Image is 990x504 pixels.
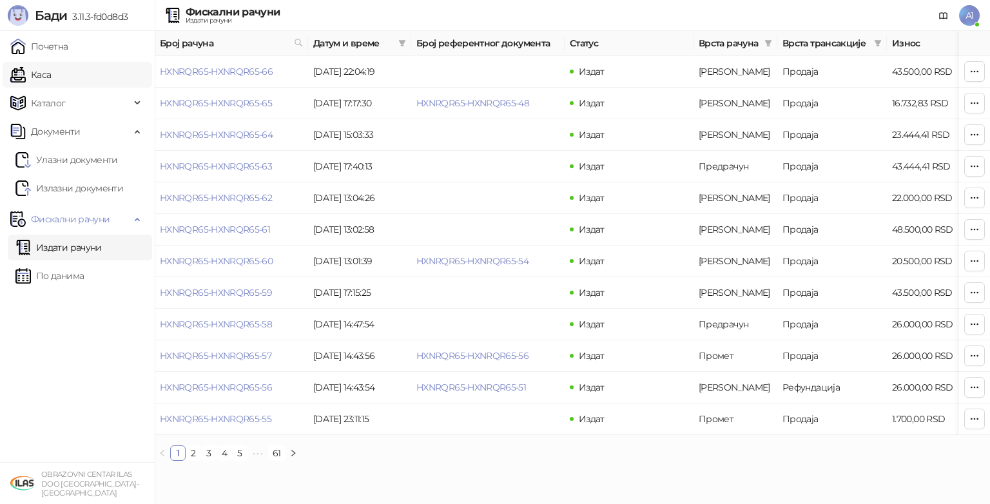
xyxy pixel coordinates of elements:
td: 48.500,00 RSD [887,214,977,246]
td: Продаја [777,309,887,340]
a: HXNRQR65-HXNRQR65-51 [416,382,526,393]
span: filter [396,34,409,53]
td: Продаја [777,119,887,151]
span: Врста рачуна [699,36,759,50]
td: [DATE] 14:43:54 [308,372,411,403]
td: [DATE] 22:04:19 [308,56,411,88]
span: Издат [579,192,605,204]
li: 2 [186,445,201,461]
a: HXNRQR65-HXNRQR65-56 [416,350,529,362]
a: Ulazni dokumentiУлазни документи [15,147,118,173]
span: Издат [579,129,605,141]
th: Врста рачуна [694,31,777,56]
a: По данима [15,263,84,289]
td: HXNRQR65-HXNRQR65-58 [155,309,308,340]
td: Аванс [694,182,777,214]
td: Продаја [777,246,887,277]
li: 5 [232,445,247,461]
span: Бади [35,8,67,23]
span: Издат [579,255,605,267]
a: HXNRQR65-HXNRQR65-57 [160,350,271,362]
td: Аванс [694,214,777,246]
span: Издат [579,160,605,172]
td: HXNRQR65-HXNRQR65-65 [155,88,308,119]
td: Продаја [777,182,887,214]
td: [DATE] 13:01:39 [308,246,411,277]
span: filter [871,34,884,53]
th: Врста трансакције [777,31,887,56]
td: [DATE] 17:17:30 [308,88,411,119]
td: [DATE] 17:40:13 [308,151,411,182]
td: Аванс [694,56,777,88]
td: 23.444,41 RSD [887,119,977,151]
span: Издат [579,224,605,235]
td: 16.732,83 RSD [887,88,977,119]
td: Аванс [694,372,777,403]
a: HXNRQR65-HXNRQR65-58 [160,318,272,330]
a: HXNRQR65-HXNRQR65-65 [160,97,272,109]
a: HXNRQR65-HXNRQR65-48 [416,97,529,109]
td: Аванс [694,277,777,309]
a: 5 [233,446,247,460]
td: [DATE] 15:03:33 [308,119,411,151]
li: Следећа страна [286,445,301,461]
li: 3 [201,445,217,461]
li: Претходна страна [155,445,170,461]
td: Аванс [694,88,777,119]
span: Издат [579,350,605,362]
a: HXNRQR65-HXNRQR65-63 [160,160,272,172]
td: HXNRQR65-HXNRQR65-61 [155,214,308,246]
li: 61 [268,445,286,461]
span: Документи [31,119,80,144]
a: 3 [202,446,216,460]
span: Издат [579,287,605,298]
span: А1 [959,5,980,26]
small: OBRAZOVNI CENTAR ILAS DOO [GEOGRAPHIC_DATA]-[GEOGRAPHIC_DATA] [41,470,139,498]
td: 26.000,00 RSD [887,309,977,340]
a: 1 [171,446,185,460]
td: HXNRQR65-HXNRQR65-66 [155,56,308,88]
span: right [289,449,297,457]
td: [DATE] 23:11:15 [308,403,411,435]
span: filter [398,39,406,47]
th: Статус [565,31,694,56]
li: 4 [217,445,232,461]
a: Документација [933,5,954,26]
a: HXNRQR65-HXNRQR65-60 [160,255,273,267]
td: 43.500,00 RSD [887,277,977,309]
span: left [159,449,166,457]
td: HXNRQR65-HXNRQR65-59 [155,277,308,309]
td: 26.000,00 RSD [887,340,977,372]
td: HXNRQR65-HXNRQR65-62 [155,182,308,214]
a: Излазни документи [15,175,123,201]
span: Датум и време [313,36,393,50]
img: 64x64-companyLogo-1958f681-0ec9-4dbb-9d2d-258a7ffd2274.gif [10,470,36,496]
td: Продаја [777,277,887,309]
span: Каталог [31,90,66,116]
td: HXNRQR65-HXNRQR65-63 [155,151,308,182]
a: Каса [10,62,51,88]
td: Аванс [694,119,777,151]
td: Продаја [777,56,887,88]
a: HXNRQR65-HXNRQR65-56 [160,382,272,393]
a: 2 [186,446,200,460]
div: Фискални рачуни [186,7,280,17]
td: Продаја [777,340,887,372]
a: HXNRQR65-HXNRQR65-59 [160,287,272,298]
button: left [155,445,170,461]
td: [DATE] 13:04:26 [308,182,411,214]
td: Продаја [777,403,887,435]
td: 1.700,00 RSD [887,403,977,435]
td: Предрачун [694,309,777,340]
td: Продаја [777,88,887,119]
a: HXNRQR65-HXNRQR65-54 [416,255,529,267]
td: 26.000,00 RSD [887,372,977,403]
a: HXNRQR65-HXNRQR65-64 [160,129,273,141]
td: Аванс [694,246,777,277]
span: Издат [579,318,605,330]
a: Издати рачуни [15,235,102,260]
span: Издат [579,97,605,109]
a: Почетна [10,34,68,59]
td: HXNRQR65-HXNRQR65-56 [155,372,308,403]
a: HXNRQR65-HXNRQR65-55 [160,413,271,425]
